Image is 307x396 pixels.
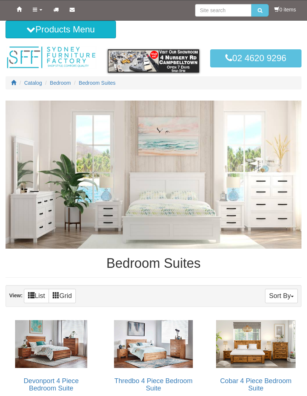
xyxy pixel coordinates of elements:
a: Devonport 4 Piece Bedroom Suite [24,377,79,392]
strong: View: [9,292,22,298]
a: Catalog [24,80,42,86]
img: Devonport 4 Piece Bedroom Suite [10,318,93,370]
a: Thredbo 4 Piece Bedroom Suite [114,377,193,392]
a: Cobar 4 Piece Bedroom Suite [220,377,292,392]
button: Products Menu [6,21,116,38]
img: Thredbo 4 Piece Bedroom Suite [112,318,195,370]
h1: Bedroom Suites [6,256,301,271]
a: Bedroom Suites [79,80,116,86]
a: 02 4620 9296 [210,49,301,67]
a: Bedroom [50,80,71,86]
img: Sydney Furniture Factory [6,46,97,69]
img: Cobar 4 Piece Bedroom Suite [214,318,297,370]
img: showroom.gif [108,49,199,72]
input: Site search [195,4,251,17]
img: Bedroom Suites [6,101,301,249]
a: List [24,289,49,303]
button: Sort By [265,289,298,303]
a: Grid [49,289,76,303]
li: 0 items [274,6,296,13]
